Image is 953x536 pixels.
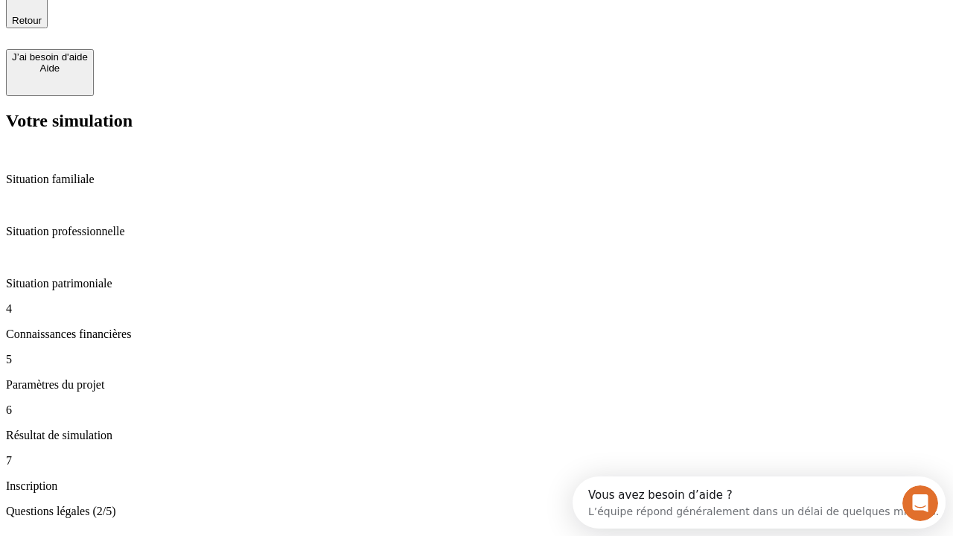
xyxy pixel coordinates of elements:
div: L’équipe répond généralement dans un délai de quelques minutes. [16,25,366,40]
p: Paramètres du projet [6,378,947,392]
p: 4 [6,302,947,316]
p: Situation familiale [6,173,947,186]
span: Retour [12,15,42,26]
p: Situation patrimoniale [6,277,947,290]
div: Ouvrir le Messenger Intercom [6,6,410,47]
p: Inscription [6,479,947,493]
p: Connaissances financières [6,328,947,341]
p: 5 [6,353,947,366]
iframe: Intercom live chat discovery launcher [573,476,946,529]
button: J’ai besoin d'aideAide [6,49,94,96]
p: 7 [6,454,947,468]
p: Situation professionnelle [6,225,947,238]
h2: Votre simulation [6,111,947,131]
div: Aide [12,63,88,74]
p: 6 [6,403,947,417]
p: Questions légales (2/5) [6,505,947,518]
p: Résultat de simulation [6,429,947,442]
div: Vous avez besoin d’aide ? [16,13,366,25]
div: J’ai besoin d'aide [12,51,88,63]
iframe: Intercom live chat [902,485,938,521]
